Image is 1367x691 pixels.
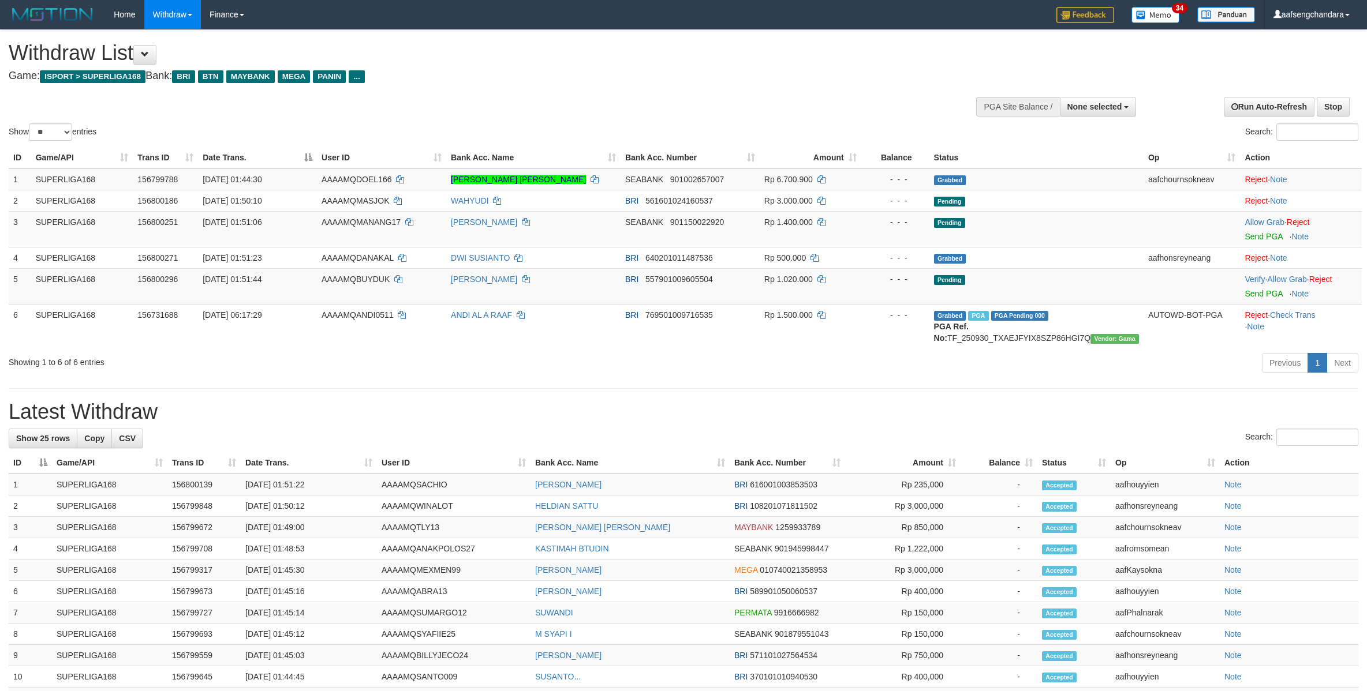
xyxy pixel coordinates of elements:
[845,538,961,559] td: Rp 1,222,000
[278,70,311,83] span: MEGA
[1224,501,1242,510] a: Note
[1037,452,1111,474] th: Status: activate to sort column ascending
[845,602,961,624] td: Rp 150,000
[167,602,241,624] td: 156799727
[1224,587,1242,596] a: Note
[203,310,262,320] span: [DATE] 06:17:29
[535,480,602,489] a: [PERSON_NAME]
[52,538,167,559] td: SUPERLIGA168
[1111,602,1220,624] td: aafPhalnarak
[734,523,773,532] span: MAYBANK
[1317,97,1350,117] a: Stop
[1309,275,1332,284] a: Reject
[137,310,178,320] span: 156731688
[241,559,377,581] td: [DATE] 01:45:30
[226,70,275,83] span: MAYBANK
[1111,645,1220,666] td: aafhonsreyneang
[167,624,241,645] td: 156799693
[77,429,112,448] a: Copy
[9,666,52,688] td: 10
[1042,480,1077,490] span: Accepted
[1144,168,1240,190] td: aafchournsokneav
[621,147,760,168] th: Bank Acc. Number: activate to sort column ascending
[167,474,241,495] td: 156800139
[934,218,965,228] span: Pending
[750,587,817,596] span: Copy 589901050060537 to clipboard
[84,434,104,443] span: Copy
[734,651,748,660] span: BRI
[1111,474,1220,495] td: aafhouyyien
[31,168,133,190] td: SUPERLIGA168
[167,645,241,666] td: 156799559
[9,123,96,141] label: Show entries
[1240,190,1362,211] td: ·
[934,322,969,343] b: PGA Ref. No:
[133,147,198,168] th: Trans ID: activate to sort column ascending
[1042,502,1077,512] span: Accepted
[531,452,730,474] th: Bank Acc. Name: activate to sort column ascending
[241,645,377,666] td: [DATE] 01:45:03
[451,253,510,262] a: DWI SUSIANTO
[1042,544,1077,554] span: Accepted
[1220,452,1358,474] th: Action
[9,559,52,581] td: 5
[961,517,1037,538] td: -
[9,474,52,495] td: 1
[9,452,52,474] th: ID: activate to sort column descending
[750,501,817,510] span: Copy 108201071811502 to clipboard
[241,495,377,517] td: [DATE] 01:50:12
[1056,7,1114,23] img: Feedback.jpg
[968,311,988,321] span: Marked by aafromsomean
[29,123,72,141] select: Showentries
[451,175,586,184] a: [PERSON_NAME] [PERSON_NAME]
[377,666,531,688] td: AAAAMQSANTO009
[1270,310,1316,320] a: Check Trans
[764,196,813,205] span: Rp 3.000.000
[625,175,663,184] span: SEABANK
[313,70,346,83] span: PANIN
[845,645,961,666] td: Rp 750,000
[1197,7,1255,22] img: panduan.png
[1245,217,1284,227] a: Allow Grab
[866,273,925,285] div: - - -
[1042,587,1077,597] span: Accepted
[1042,651,1077,661] span: Accepted
[241,517,377,538] td: [DATE] 01:49:00
[167,666,241,688] td: 156799645
[1111,495,1220,517] td: aafhonsreyneang
[1224,608,1242,617] a: Note
[1042,523,1077,533] span: Accepted
[845,559,961,581] td: Rp 3,000,000
[31,268,133,304] td: SUPERLIGA168
[1245,123,1358,141] label: Search:
[1245,217,1286,227] span: ·
[1042,673,1077,682] span: Accepted
[1144,304,1240,348] td: AUTOWD-BOT-PGA
[774,608,819,617] span: Copy 9916666982 to clipboard
[377,581,531,602] td: AAAAMQABRA13
[31,147,133,168] th: Game/API: activate to sort column ascending
[1111,517,1220,538] td: aafchournsokneav
[167,517,241,538] td: 156799672
[241,581,377,602] td: [DATE] 01:45:16
[172,70,195,83] span: BRI
[167,538,241,559] td: 156799708
[241,602,377,624] td: [DATE] 01:45:14
[845,666,961,688] td: Rp 400,000
[198,70,223,83] span: BTN
[866,174,925,185] div: - - -
[1245,275,1265,284] a: Verify
[1245,175,1268,184] a: Reject
[934,175,966,185] span: Grabbed
[451,196,489,205] a: WAHYUDI
[9,429,77,448] a: Show 25 rows
[1090,334,1139,344] span: Vendor URL: https://trx31.1velocity.biz
[1172,3,1187,13] span: 34
[167,559,241,581] td: 156799317
[52,602,167,624] td: SUPERLIGA168
[866,252,925,264] div: - - -
[1291,289,1309,298] a: Note
[1240,304,1362,348] td: · ·
[961,645,1037,666] td: -
[760,565,827,574] span: Copy 010740021358953 to clipboard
